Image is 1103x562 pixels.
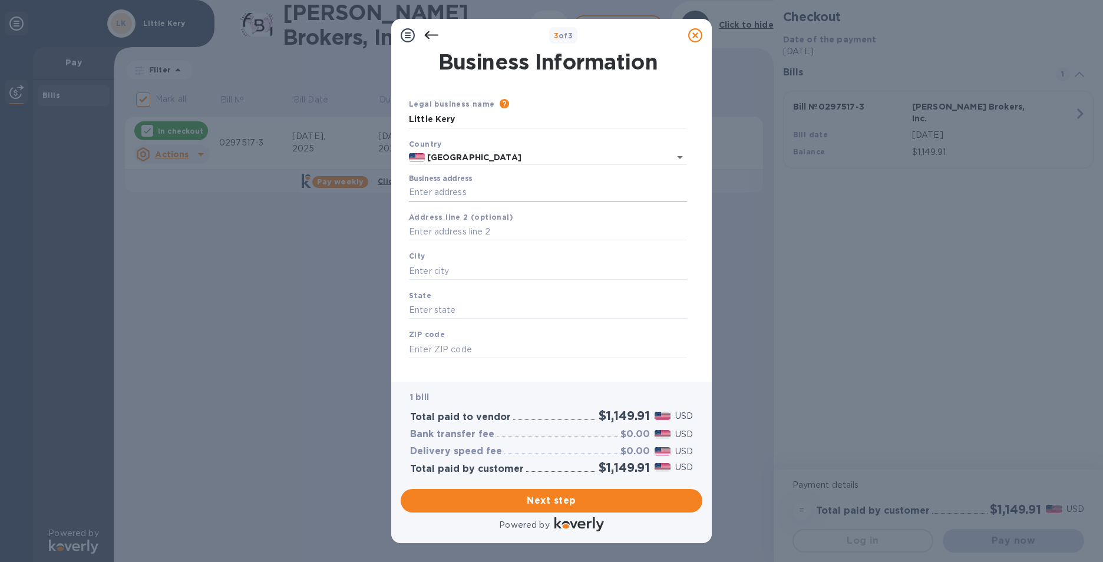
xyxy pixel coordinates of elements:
[409,140,442,148] b: Country
[410,429,494,440] h3: Bank transfer fee
[410,446,502,457] h3: Delivery speed fee
[410,464,524,475] h3: Total paid by customer
[672,149,688,166] button: Open
[409,340,687,358] input: Enter ZIP code
[620,429,650,440] h3: $0.00
[599,460,650,475] h2: $1,149.91
[409,302,687,319] input: Enter state
[675,428,693,441] p: USD
[407,49,689,74] h1: Business Information
[620,446,650,457] h3: $0.00
[409,184,687,201] input: Enter address
[675,410,693,422] p: USD
[409,252,425,260] b: City
[410,392,429,402] b: 1 bill
[554,31,573,40] b: of 3
[409,153,425,161] img: US
[409,111,687,128] input: Enter legal business name
[599,408,650,423] h2: $1,149.91
[675,461,693,474] p: USD
[655,412,671,420] img: USD
[554,517,604,531] img: Logo
[409,291,431,300] b: State
[410,412,511,423] h3: Total paid to vendor
[401,489,702,513] button: Next step
[675,445,693,458] p: USD
[554,31,559,40] span: 3
[409,213,513,222] b: Address line 2 (optional)
[655,430,671,438] img: USD
[655,463,671,471] img: USD
[409,262,687,280] input: Enter city
[410,494,693,508] span: Next step
[409,176,472,183] label: Business address
[409,100,495,108] b: Legal business name
[499,519,549,531] p: Powered by
[409,330,445,339] b: ZIP code
[655,447,671,455] img: USD
[425,150,654,165] input: Select country
[409,223,687,241] input: Enter address line 2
